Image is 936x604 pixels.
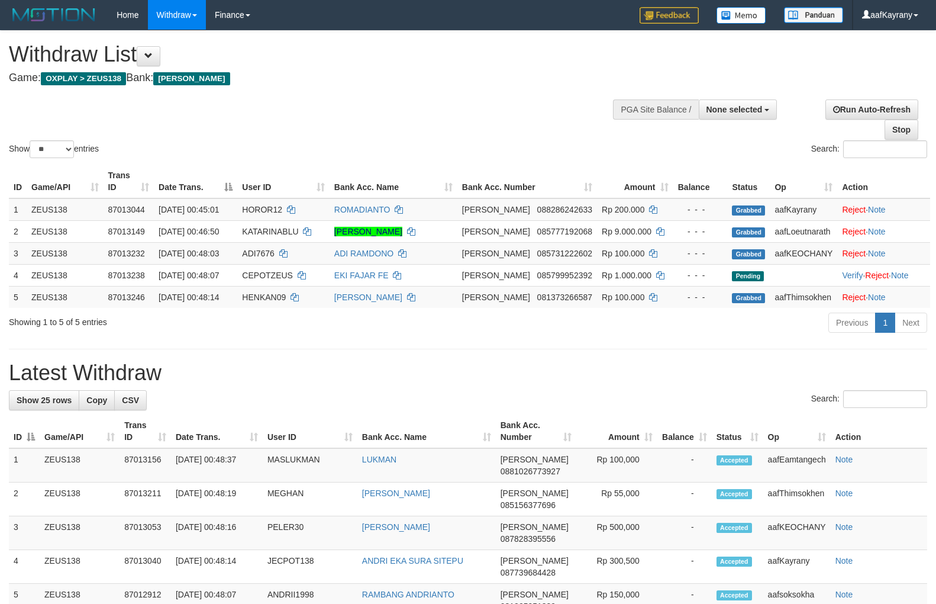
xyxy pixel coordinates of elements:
[763,516,831,550] td: aafKEOCHANY
[716,7,766,24] img: Button%20Memo.svg
[462,249,530,258] span: [PERSON_NAME]
[825,99,918,120] a: Run Auto-Refresh
[835,556,853,566] a: Note
[732,293,765,303] span: Grabbed
[842,271,863,280] a: Verify
[263,448,357,483] td: MASLUKMAN
[237,165,329,198] th: User ID: activate to sort column ascending
[171,448,263,483] td: [DATE] 00:48:37
[640,7,699,24] img: Feedback.jpg
[501,455,569,464] span: [PERSON_NAME]
[716,455,752,465] span: Accepted
[537,293,592,302] span: Copy 081373266587 to clipboard
[263,516,357,550] td: PELER30
[727,165,770,198] th: Status
[576,448,657,483] td: Rp 100,000
[104,165,154,198] th: Trans ID: activate to sort column ascending
[602,271,651,280] span: Rp 1.000.000
[108,293,145,302] span: 87013246
[501,467,560,476] span: Copy 0881026773927 to clipboard
[120,550,171,584] td: 87013040
[9,140,99,158] label: Show entries
[120,483,171,516] td: 87013211
[763,448,831,483] td: aafEamtangech
[242,293,286,302] span: HENKAN09
[120,415,171,448] th: Trans ID: activate to sort column ascending
[842,227,866,236] a: Reject
[770,220,837,242] td: aafLoeutnarath
[9,43,612,66] h1: Withdraw List
[763,550,831,584] td: aafKayrany
[40,483,120,516] td: ZEUS138
[835,590,853,599] a: Note
[678,204,723,216] div: - - -
[159,205,219,214] span: [DATE] 00:45:01
[835,522,853,532] a: Note
[108,205,145,214] span: 87013044
[171,483,263,516] td: [DATE] 00:48:19
[462,205,530,214] span: [PERSON_NAME]
[120,448,171,483] td: 87013156
[602,227,651,236] span: Rp 9.000.000
[334,271,389,280] a: EKI FAJAR FE
[9,550,40,584] td: 4
[891,271,909,280] a: Note
[811,140,927,158] label: Search:
[154,165,237,198] th: Date Trans.: activate to sort column descending
[763,415,831,448] th: Op: activate to sort column ascending
[732,227,765,237] span: Grabbed
[263,550,357,584] td: JECPOT138
[159,293,219,302] span: [DATE] 00:48:14
[462,227,530,236] span: [PERSON_NAME]
[837,220,930,242] td: ·
[837,286,930,308] td: ·
[9,165,27,198] th: ID
[537,271,592,280] span: Copy 085799952392 to clipboard
[828,313,876,333] a: Previous
[159,271,219,280] span: [DATE] 00:48:07
[657,483,712,516] td: -
[673,165,728,198] th: Balance
[9,390,79,410] a: Show 25 rows
[868,249,886,258] a: Note
[9,483,40,516] td: 2
[868,227,886,236] a: Note
[159,249,219,258] span: [DATE] 00:48:03
[699,99,777,120] button: None selected
[835,455,853,464] a: Note
[9,6,99,24] img: MOTION_logo.png
[242,271,293,280] span: CEPOTZEUS
[576,483,657,516] td: Rp 55,000
[501,556,569,566] span: [PERSON_NAME]
[770,165,837,198] th: Op: activate to sort column ascending
[842,205,866,214] a: Reject
[657,550,712,584] td: -
[837,198,930,221] td: ·
[576,550,657,584] td: Rp 300,500
[537,227,592,236] span: Copy 085777192068 to clipboard
[40,415,120,448] th: Game/API: activate to sort column ascending
[716,557,752,567] span: Accepted
[597,165,673,198] th: Amount: activate to sort column ascending
[770,242,837,264] td: aafKEOCHANY
[602,205,644,214] span: Rp 200.000
[334,293,402,302] a: [PERSON_NAME]
[501,522,569,532] span: [PERSON_NAME]
[114,390,147,410] a: CSV
[30,140,74,158] select: Showentries
[501,568,556,577] span: Copy 087739684428 to clipboard
[770,286,837,308] td: aafThimsokhen
[17,396,72,405] span: Show 25 rows
[716,523,752,533] span: Accepted
[716,590,752,600] span: Accepted
[40,550,120,584] td: ZEUS138
[868,205,886,214] a: Note
[108,249,145,258] span: 87013232
[122,396,139,405] span: CSV
[678,248,723,259] div: - - -
[263,483,357,516] td: MEGHAN
[837,165,930,198] th: Action
[9,72,612,84] h4: Game: Bank:
[27,242,104,264] td: ZEUS138
[842,249,866,258] a: Reject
